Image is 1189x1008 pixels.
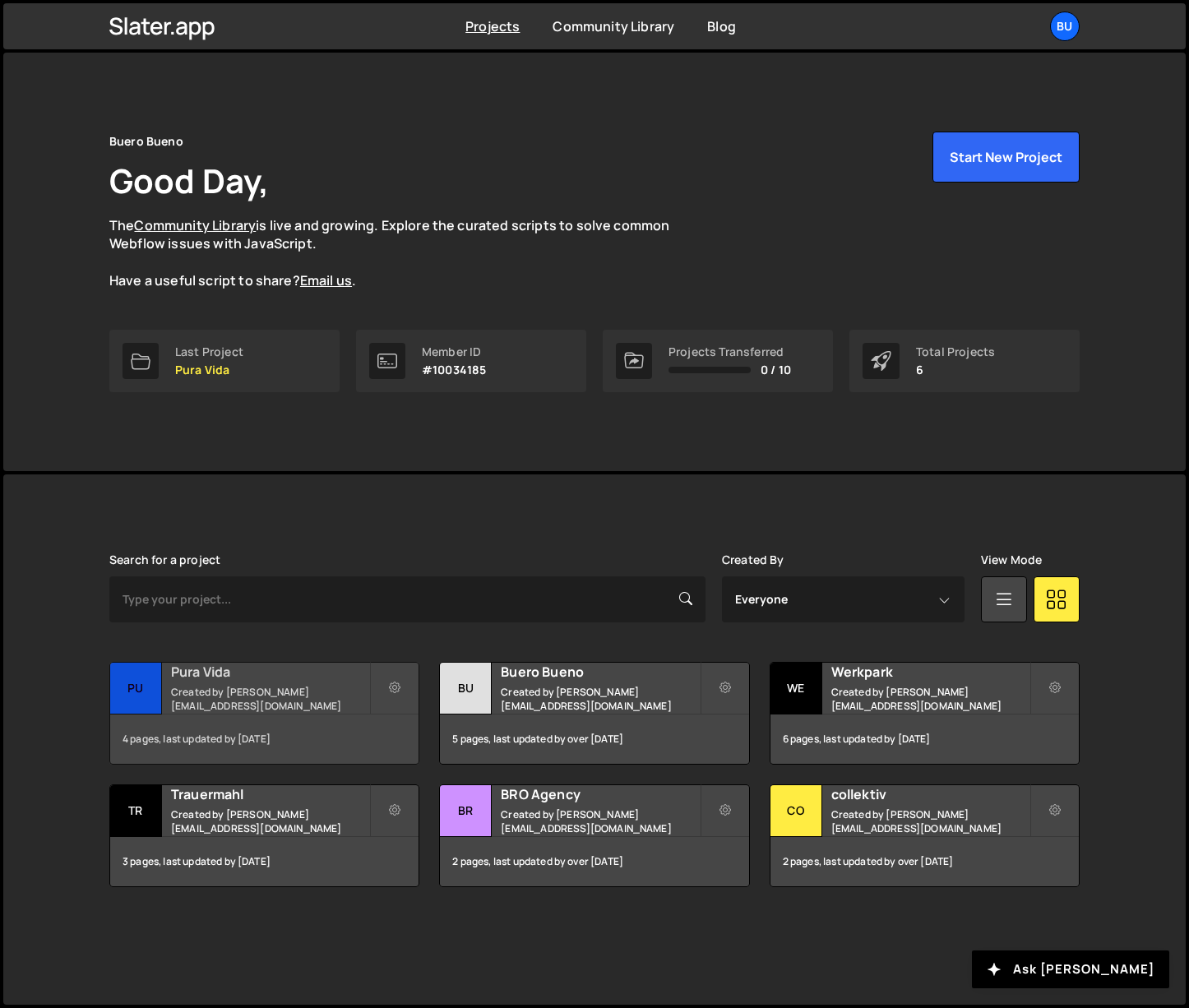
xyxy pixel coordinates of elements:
div: Buero Bueno [109,132,183,151]
h2: Pura Vida [171,663,369,681]
button: Ask [PERSON_NAME] [972,950,1169,988]
a: We Werkpark Created by [PERSON_NAME][EMAIL_ADDRESS][DOMAIN_NAME] 6 pages, last updated by [DATE] [770,662,1080,765]
div: 3 pages, last updated by [DATE] [110,837,419,886]
h2: BRO Agency [501,785,699,803]
a: BR BRO Agency Created by [PERSON_NAME][EMAIL_ADDRESS][DOMAIN_NAME] 2 pages, last updated by over ... [439,784,749,887]
small: Created by [PERSON_NAME][EMAIL_ADDRESS][DOMAIN_NAME] [501,807,699,835]
h2: collektiv [831,785,1029,803]
span: 0 / 10 [761,363,791,377]
div: Tr [110,785,162,837]
div: Pu [110,663,162,714]
div: 6 pages, last updated by [DATE] [770,714,1079,764]
div: Total Projects [916,345,995,358]
p: #10034185 [422,363,486,377]
div: Member ID [422,345,486,358]
a: Bu [1050,12,1080,41]
small: Created by [PERSON_NAME][EMAIL_ADDRESS][DOMAIN_NAME] [501,685,699,713]
div: BR [440,785,492,837]
div: 2 pages, last updated by over [DATE] [770,837,1079,886]
a: Tr Trauermahl Created by [PERSON_NAME][EMAIL_ADDRESS][DOMAIN_NAME] 3 pages, last updated by [DATE] [109,784,419,887]
button: Start New Project [932,132,1080,183]
label: View Mode [981,553,1042,566]
div: 2 pages, last updated by over [DATE] [440,837,748,886]
a: co collektiv Created by [PERSON_NAME][EMAIL_ADDRESS][DOMAIN_NAME] 2 pages, last updated by over [... [770,784,1080,887]
div: co [770,785,822,837]
div: Bu [440,663,492,714]
small: Created by [PERSON_NAME][EMAIL_ADDRESS][DOMAIN_NAME] [831,807,1029,835]
label: Search for a project [109,553,220,566]
p: Pura Vida [175,363,243,377]
h2: Trauermahl [171,785,369,803]
a: Last Project Pura Vida [109,330,340,392]
h2: Buero Bueno [501,663,699,681]
small: Created by [PERSON_NAME][EMAIL_ADDRESS][DOMAIN_NAME] [171,807,369,835]
a: Email us [300,271,352,289]
a: Community Library [553,17,674,35]
div: 4 pages, last updated by [DATE] [110,714,419,764]
h1: Good Day, [109,158,269,203]
label: Created By [722,553,784,566]
div: Last Project [175,345,243,358]
a: Pu Pura Vida Created by [PERSON_NAME][EMAIL_ADDRESS][DOMAIN_NAME] 4 pages, last updated by [DATE] [109,662,419,765]
h2: Werkpark [831,663,1029,681]
input: Type your project... [109,576,706,622]
a: Projects [465,17,520,35]
p: 6 [916,363,995,377]
a: Community Library [134,216,256,234]
p: The is live and growing. Explore the curated scripts to solve common Webflow issues with JavaScri... [109,216,701,290]
div: Projects Transferred [669,345,791,358]
small: Created by [PERSON_NAME][EMAIL_ADDRESS][DOMAIN_NAME] [831,685,1029,713]
div: 5 pages, last updated by over [DATE] [440,714,748,764]
div: We [770,663,822,714]
a: Blog [707,17,736,35]
a: Bu Buero Bueno Created by [PERSON_NAME][EMAIL_ADDRESS][DOMAIN_NAME] 5 pages, last updated by over... [439,662,749,765]
small: Created by [PERSON_NAME][EMAIL_ADDRESS][DOMAIN_NAME] [171,685,369,713]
